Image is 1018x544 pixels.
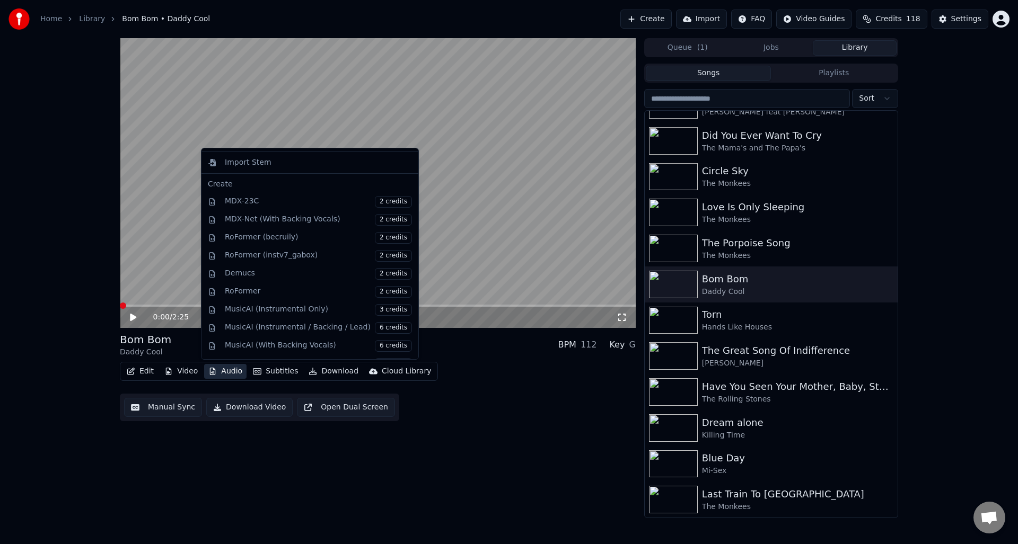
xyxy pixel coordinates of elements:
span: Sort [859,93,874,104]
button: Library [813,40,897,56]
div: Mi-Sex [702,466,893,476]
div: The Great Song Of Indifference [702,343,893,358]
a: Library [79,14,105,24]
div: Daddy Cool [702,287,893,297]
div: Love Is Only Sleeping [702,200,893,215]
div: Circle Sky [702,164,893,179]
button: Subtitles [249,364,302,379]
span: 2 credits [375,214,412,226]
div: The Rolling Stones [702,394,893,405]
div: 112 [581,338,597,351]
div: MusicAI (Instrumental / Backing / Lead) [225,322,412,334]
a: Home [40,14,62,24]
div: Cloud Library [382,366,431,377]
div: [PERSON_NAME] [702,358,893,369]
span: 6 credits [375,358,412,370]
button: Audio [204,364,247,379]
div: Last Train To [GEOGRAPHIC_DATA] [702,487,893,502]
div: [PERSON_NAME] feat [PERSON_NAME] [702,107,893,118]
button: Settings [932,10,988,29]
div: Bom Bom [120,332,171,347]
span: 3 credits [375,304,412,316]
img: youka [8,8,30,30]
button: Download [304,364,363,379]
button: Songs [646,66,771,81]
div: Hands Like Houses [702,322,893,333]
div: Daddy Cool [120,347,171,358]
button: Playlists [771,66,897,81]
div: G [629,338,635,351]
div: RoFormer [225,286,412,298]
div: Settings [951,14,981,24]
div: Blue Day [702,451,893,466]
div: MusicAI (Instrumental Only) [225,304,412,316]
div: Did You Ever Want To Cry [702,128,893,143]
div: Have You Seen Your Mother, Baby, Standing In The Shadow? [702,379,893,394]
span: 2 credits [375,286,412,298]
button: Edit [122,364,158,379]
div: Open chat [973,502,1005,533]
span: 2 credits [375,268,412,280]
span: 6 credits [375,322,412,334]
div: MDX-23C [225,196,412,208]
span: ( 1 ) [697,42,708,53]
div: Killing Time [702,430,893,441]
button: Queue [646,40,730,56]
button: Manual Sync [124,398,202,417]
div: MusicAI (Without Backing Vocals) [225,358,412,370]
div: MDX-Net (With Backing Vocals) [225,214,412,226]
button: Jobs [730,40,813,56]
div: Create [208,179,412,190]
div: BPM [558,338,576,351]
div: The Monkees [702,251,893,261]
span: Credits [875,14,901,24]
div: The Mama's and The Papa's [702,143,893,154]
button: Open Dual Screen [297,398,395,417]
span: 118 [906,14,920,24]
button: Video [160,364,202,379]
div: Dream alone [702,415,893,430]
div: The Monkees [702,215,893,225]
span: 6 credits [375,340,412,352]
button: Create [620,10,672,29]
div: Key [609,338,625,351]
span: 2 credits [375,196,412,208]
div: RoFormer (becruily) [225,232,412,244]
span: 2:25 [172,312,189,323]
span: 2 credits [375,232,412,244]
div: The Monkees [702,502,893,512]
div: MusicAI (With Backing Vocals) [225,340,412,352]
button: Video Guides [776,10,852,29]
div: Demucs [225,268,412,280]
div: The Monkees [702,179,893,189]
span: 0:00 [153,312,170,323]
nav: breadcrumb [40,14,210,24]
div: / [153,312,179,323]
button: Credits118 [856,10,927,29]
div: The Porpoise Song [702,236,893,251]
span: 2 credits [375,250,412,262]
button: Import [676,10,727,29]
div: RoFormer (instv7_gabox) [225,250,412,262]
button: Download Video [206,398,293,417]
div: Import Stem [225,157,271,168]
button: FAQ [731,10,772,29]
div: Bom Bom [702,272,893,287]
span: Bom Bom • Daddy Cool [122,14,210,24]
div: Torn [702,307,893,322]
